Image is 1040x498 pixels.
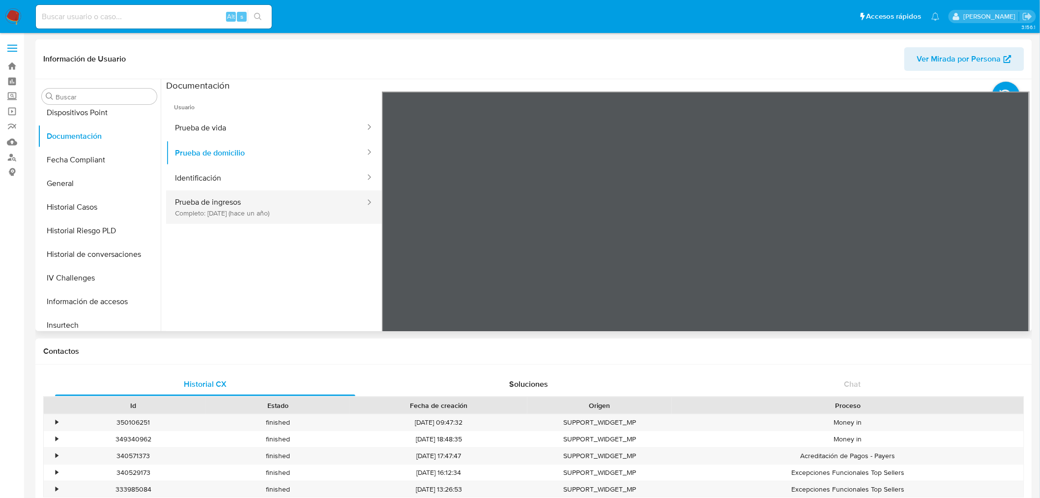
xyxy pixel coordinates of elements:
div: [DATE] 17:47:47 [350,448,527,464]
div: SUPPORT_WIDGET_MP [527,448,672,464]
span: Ver Mirada por Persona [917,47,1001,71]
div: Money in [672,431,1024,447]
button: Fecha Compliant [38,148,161,172]
input: Buscar [56,93,153,101]
button: Información de accesos [38,290,161,313]
button: Historial Casos [38,195,161,219]
div: SUPPORT_WIDGET_MP [527,431,672,447]
div: • [56,485,58,494]
div: finished [205,414,350,431]
div: [DATE] 18:48:35 [350,431,527,447]
div: • [56,468,58,477]
div: [DATE] 09:47:32 [350,414,527,431]
div: SUPPORT_WIDGET_MP [527,465,672,481]
p: belen.palamara@mercadolibre.com [963,12,1019,21]
span: Historial CX [184,378,227,390]
a: Notificaciones [931,12,940,21]
div: • [56,418,58,427]
a: Salir [1022,11,1033,22]
button: Insurtech [38,313,161,337]
div: • [56,451,58,461]
div: Acreditación de Pagos - Payers [672,448,1024,464]
div: finished [205,465,350,481]
span: Chat [844,378,861,390]
div: • [56,435,58,444]
button: Ver Mirada por Persona [904,47,1024,71]
span: s [240,12,243,21]
button: Dispositivos Point [38,101,161,124]
div: 333985084 [61,481,205,498]
h1: Contactos [43,346,1024,356]
div: Proceso [679,401,1017,410]
div: Estado [212,401,343,410]
div: Origen [534,401,665,410]
button: Buscar [46,93,54,100]
div: [DATE] 16:12:34 [350,465,527,481]
div: 340529173 [61,465,205,481]
div: SUPPORT_WIDGET_MP [527,481,672,498]
div: 340571373 [61,448,205,464]
span: Alt [227,12,235,21]
button: Historial Riesgo PLD [38,219,161,243]
div: Fecha de creación [357,401,520,410]
div: SUPPORT_WIDGET_MP [527,414,672,431]
button: IV Challenges [38,266,161,290]
input: Buscar usuario o caso... [36,10,272,23]
div: Excepciones Funcionales Top Sellers [672,465,1024,481]
button: Historial de conversaciones [38,243,161,266]
div: Excepciones Funcionales Top Sellers [672,481,1024,498]
span: Accesos rápidos [867,11,922,22]
div: finished [205,431,350,447]
span: Soluciones [510,378,549,390]
div: 350106251 [61,414,205,431]
div: finished [205,448,350,464]
button: Documentación [38,124,161,148]
h1: Información de Usuario [43,54,126,64]
button: search-icon [248,10,268,24]
div: Money in [672,414,1024,431]
div: Id [68,401,199,410]
div: 349340962 [61,431,205,447]
div: [DATE] 13:26:53 [350,481,527,498]
div: finished [205,481,350,498]
button: General [38,172,161,195]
